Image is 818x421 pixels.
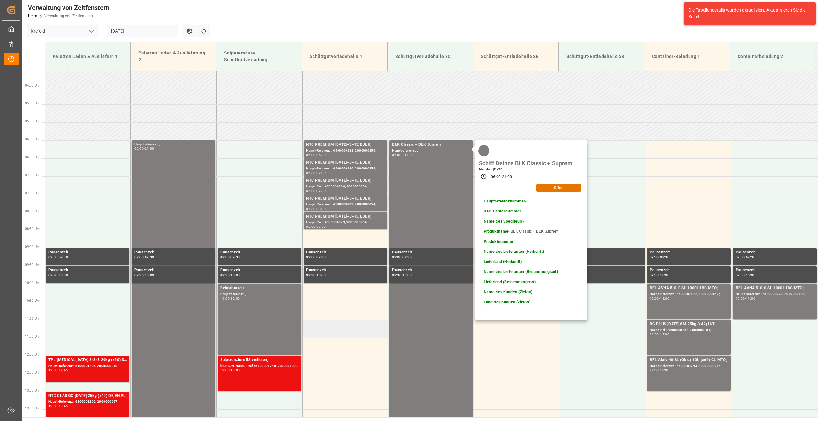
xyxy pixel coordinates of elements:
[745,297,746,300] div: -
[392,256,401,259] div: 09:00
[25,407,39,410] span: 13:30 Uhr
[650,256,659,259] div: 09:00
[25,299,39,302] span: 10:30 Uhr
[659,369,660,372] div: -
[306,148,385,153] div: Haupt-Referenz : 4500000888, 2000000854;
[392,249,471,256] div: Pausenzeit
[27,25,98,37] input: Typ zum Suchen/Auswählen
[48,256,58,259] div: 09:00
[484,239,559,245] p: -
[306,202,385,207] div: Haupt-Referenz : 4500000882, 2000000854;
[660,297,669,300] div: 11:00
[48,267,127,274] div: Pausenzeit
[393,51,468,62] div: Schüttgutverladehalle 3C
[484,290,532,294] strong: Name des Kunden (Zielort)
[134,267,213,274] div: Pausenzeit
[134,249,213,256] div: Pausenzeit
[220,369,230,372] div: 12:00
[58,274,59,277] div: -
[746,274,755,277] div: 10:00
[230,256,240,259] div: 09:30
[736,274,745,277] div: 09:30
[306,160,385,166] div: NTC PREMIUM [DATE]+3+TE BULK;
[650,292,728,297] div: Haupt-Referenz : 4500000177, 2000000042;
[484,280,536,284] strong: Lieferland (Bestimmungsort)
[306,166,385,171] div: Haupt-Referenz : 4500000880, 2000000854;
[650,357,728,363] div: BFL Aktiv 40 SL (Obst) 10L (x60) CL MTO;
[660,369,669,372] div: 13:00
[221,47,296,66] div: Salpetersäure-Schüttgutverladung
[484,269,558,274] strong: Name des Lieferanten (Bestimmungsort)
[48,249,127,256] div: Pausenzeit
[735,51,810,62] div: Containerbeladung 2
[220,249,299,256] div: Pausenzeit
[306,249,385,256] div: Pausenzeit
[689,7,806,20] div: Die Tabellendetails wurden aktualisiert. Aktualisieren Sie die Seite!.
[484,209,559,214] p: -
[392,153,401,156] div: 06:00
[306,267,385,274] div: Pausenzeit
[48,393,127,399] div: NTC CLASSIC [DATE] 25kg (x40) DE,EN,PL;
[136,47,211,66] div: Paletten Laden & Auslieferung 2
[220,363,299,369] div: [PERSON_NAME]-Ref : 6100001240, 2000001093;
[50,51,125,62] div: Paletten Laden & Ausliefern 1
[315,274,316,277] div: -
[306,177,385,184] div: NTC PREMIUM [DATE]+3+TE BULK;
[48,369,58,372] div: 12:00
[25,371,39,374] span: 12:30 Uhr
[478,51,553,62] div: Schüttgut-Entladehalle 3B
[25,245,39,249] span: 09:00 Uhr
[86,26,96,36] button: Menü öffnen
[306,171,315,174] div: 06:30
[307,51,382,62] div: Schüttgutverladehalle 1
[28,14,37,18] a: Heim
[315,256,316,259] div: -
[315,207,316,210] div: -
[145,256,154,259] div: 09:30
[401,274,402,277] div: -
[25,120,39,123] span: 05:30 Uhr
[59,256,68,259] div: 09:30
[392,148,471,153] div: Hauptreferenz : ,
[484,279,559,285] p: -
[48,363,127,369] div: Haupt-Referenz : 6100001206, 2000000940;
[134,142,213,147] div: Hauptreferenz : ,
[402,256,412,259] div: 09:30
[392,142,471,148] div: BLK Classic + BLK Suprem
[144,256,145,259] div: -
[306,142,385,148] div: NTC PREMIUM [DATE]+3+TE BULK;
[25,155,39,159] span: 06:30 Uhr
[316,153,326,156] div: 06:30
[401,256,402,259] div: -
[306,220,385,225] div: Haupt-Ref : 4500000873, 2000000854;
[484,209,521,213] strong: SAP-Bestellnummer
[484,269,559,275] p: -
[659,297,660,300] div: -
[315,171,316,174] div: -
[306,213,385,220] div: NTC PREMIUM [DATE]+3+TE BULK;
[564,249,642,256] div: Pausenzeit
[745,274,746,277] div: -
[736,267,814,274] div: Pausenzeit
[736,256,745,259] div: 09:00
[392,267,471,274] div: Pausenzeit
[48,357,127,363] div: TPL [MEDICAL_DATA] 8-3-8 20kg (x50) D,A,CH,FR; FLO T NK 14-0-19 25kg (x40) INNEN; [PERSON_NAME] 2...
[316,225,326,228] div: 08:30
[25,173,39,177] span: 07:00 Uhr
[484,219,559,225] p: -
[306,189,315,192] div: 07:00
[502,174,512,180] div: 21:00
[484,249,559,255] p: -
[736,297,745,300] div: 10:00
[746,256,755,259] div: 09:30
[477,167,575,172] div: Dienstag, [DATE]
[484,259,559,265] p: -
[25,102,39,105] span: 05:00 Uhr
[25,389,39,392] span: 13:00 Uhr
[25,209,39,213] span: 08:00 Uhr
[402,153,412,156] div: 21:00
[134,274,144,277] div: 09:30
[650,321,728,327] div: BC PLUS [DATE] 6M 25kg (x42) INT;
[48,405,58,408] div: 13:00
[306,195,385,202] div: NTC PREMIUM [DATE]+3+TE BULK;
